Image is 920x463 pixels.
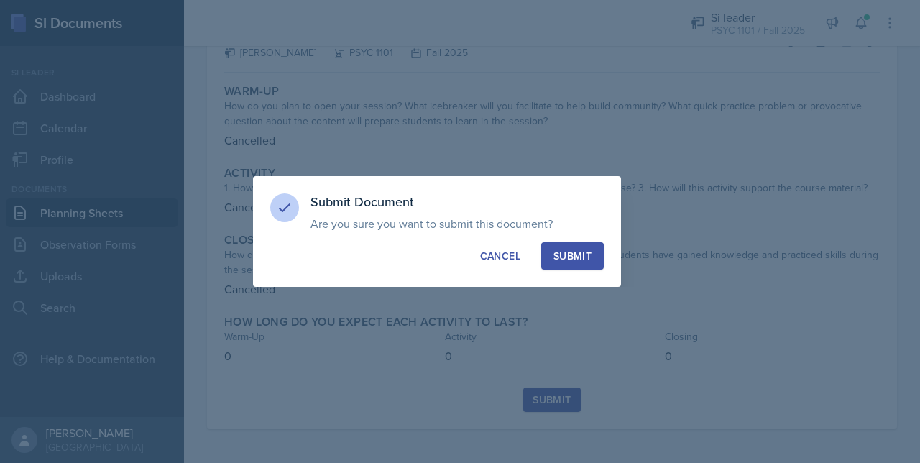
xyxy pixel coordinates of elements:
[310,193,604,211] h3: Submit Document
[310,216,604,231] p: Are you sure you want to submit this document?
[480,249,520,263] div: Cancel
[553,249,592,263] div: Submit
[541,242,604,270] button: Submit
[468,242,533,270] button: Cancel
